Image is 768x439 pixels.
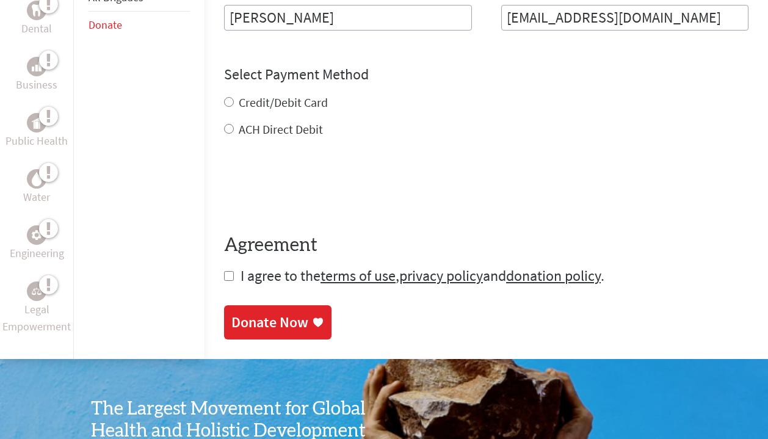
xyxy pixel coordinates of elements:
li: Donate [89,12,190,38]
input: Your Email [501,5,749,31]
div: Water [27,169,46,189]
label: Credit/Debit Card [239,95,328,110]
p: Business [16,76,57,93]
img: Engineering [32,230,42,240]
p: Dental [21,20,52,37]
span: I agree to the , and . [241,266,604,285]
img: Business [32,62,42,71]
a: Public HealthPublic Health [5,113,68,150]
img: Public Health [32,117,42,129]
a: WaterWater [23,169,50,206]
div: Legal Empowerment [27,281,46,301]
div: Engineering [27,225,46,245]
p: Engineering [10,245,64,262]
label: ACH Direct Debit [239,122,323,137]
a: BusinessBusiness [16,57,57,93]
a: Donate [89,18,122,32]
a: DentalDental [21,1,52,37]
div: Dental [27,1,46,20]
a: Legal EmpowermentLegal Empowerment [2,281,71,335]
img: Dental [32,5,42,16]
p: Legal Empowerment [2,301,71,335]
a: donation policy [506,266,601,285]
img: Water [32,172,42,186]
div: Public Health [27,113,46,132]
p: Water [23,189,50,206]
input: Enter Full Name [224,5,472,31]
a: EngineeringEngineering [10,225,64,262]
a: terms of use [321,266,396,285]
p: Public Health [5,132,68,150]
img: Legal Empowerment [32,288,42,295]
a: privacy policy [399,266,483,285]
div: Donate Now [231,313,308,332]
div: Business [27,57,46,76]
a: Donate Now [224,305,331,339]
h4: Select Payment Method [224,65,748,84]
h4: Agreement [224,234,748,256]
iframe: reCAPTCHA [224,162,410,210]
